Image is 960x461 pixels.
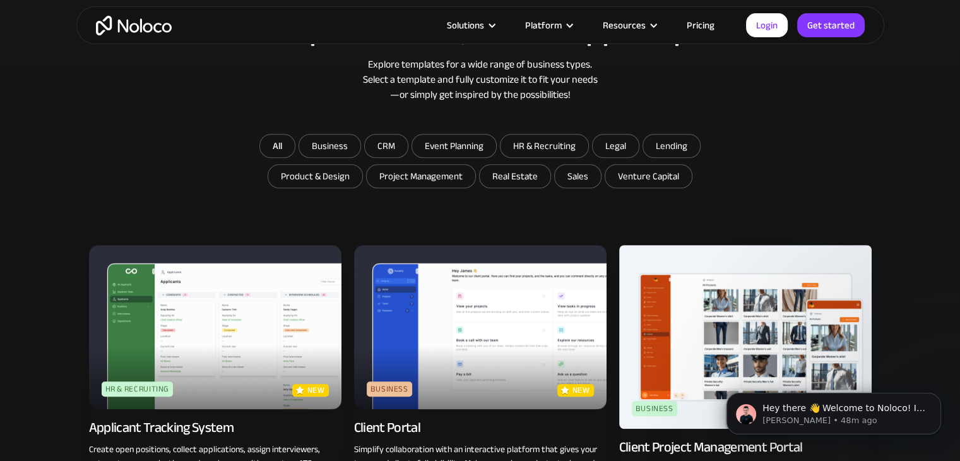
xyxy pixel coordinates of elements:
[431,17,509,33] div: Solutions
[307,384,325,397] p: new
[96,16,172,35] a: home
[447,17,484,33] div: Solutions
[632,401,677,416] div: Business
[603,17,646,33] div: Resources
[746,13,788,37] a: Login
[367,381,412,397] div: Business
[259,134,295,158] a: All
[89,57,872,102] div: Explore templates for a wide range of business types. Select a template and fully customize it to...
[708,366,960,455] iframe: Intercom notifications message
[572,384,590,397] p: new
[509,17,587,33] div: Platform
[525,17,562,33] div: Platform
[89,419,234,436] div: Applicant Tracking System
[354,419,420,436] div: Client Portal
[102,381,174,397] div: HR & Recruiting
[797,13,865,37] a: Get started
[587,17,671,33] div: Resources
[671,17,730,33] a: Pricing
[619,438,803,456] div: Client Project Management Portal
[228,134,733,191] form: Email Form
